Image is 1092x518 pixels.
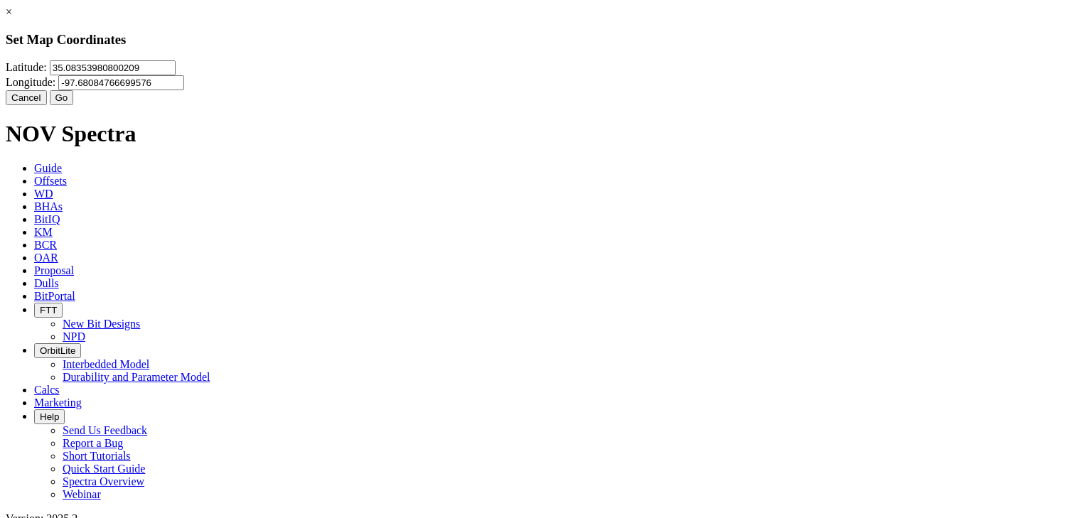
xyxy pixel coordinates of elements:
[34,239,57,251] span: BCR
[34,384,60,396] span: Calcs
[34,277,59,289] span: Dulls
[63,358,149,370] a: Interbedded Model
[63,450,131,462] a: Short Tutorials
[63,475,144,487] a: Spectra Overview
[63,437,123,449] a: Report a Bug
[6,76,55,88] label: Longitude:
[34,188,53,200] span: WD
[34,162,62,174] span: Guide
[63,371,210,383] a: Durability and Parameter Model
[6,61,47,73] label: Latitude:
[34,290,75,302] span: BitPortal
[34,264,74,276] span: Proposal
[6,90,47,105] button: Cancel
[63,463,145,475] a: Quick Start Guide
[34,213,60,225] span: BitIQ
[6,32,1086,48] h3: Set Map Coordinates
[63,488,101,500] a: Webinar
[50,90,74,105] button: Go
[34,226,53,238] span: KM
[63,330,85,342] a: NPD
[34,252,58,264] span: OAR
[63,424,147,436] a: Send Us Feedback
[40,411,59,422] span: Help
[6,6,12,18] a: ×
[40,305,57,315] span: FTT
[34,396,82,409] span: Marketing
[40,345,75,356] span: OrbitLite
[34,200,63,212] span: BHAs
[34,175,67,187] span: Offsets
[6,121,1086,147] h1: NOV Spectra
[63,318,140,330] a: New Bit Designs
